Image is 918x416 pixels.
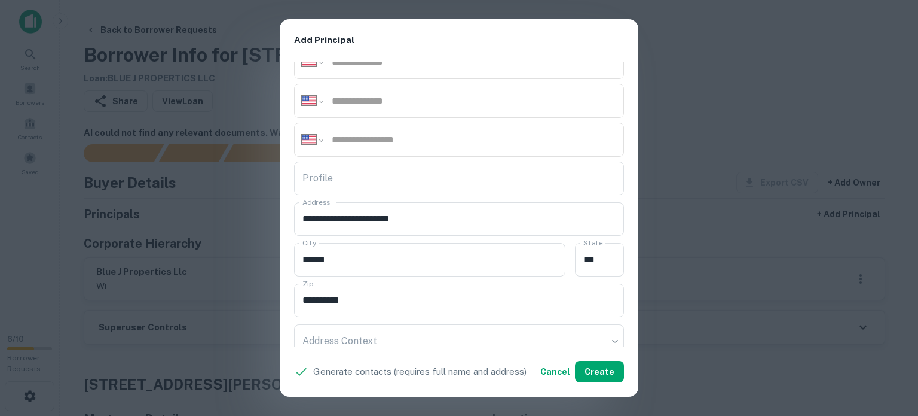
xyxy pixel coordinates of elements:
[575,361,624,382] button: Create
[535,361,575,382] button: Cancel
[302,197,330,207] label: Address
[302,238,316,248] label: City
[280,19,638,62] h2: Add Principal
[583,238,602,248] label: State
[858,320,918,378] iframe: Chat Widget
[313,365,527,379] p: Generate contacts (requires full name and address)
[302,278,313,289] label: Zip
[294,324,624,358] div: ​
